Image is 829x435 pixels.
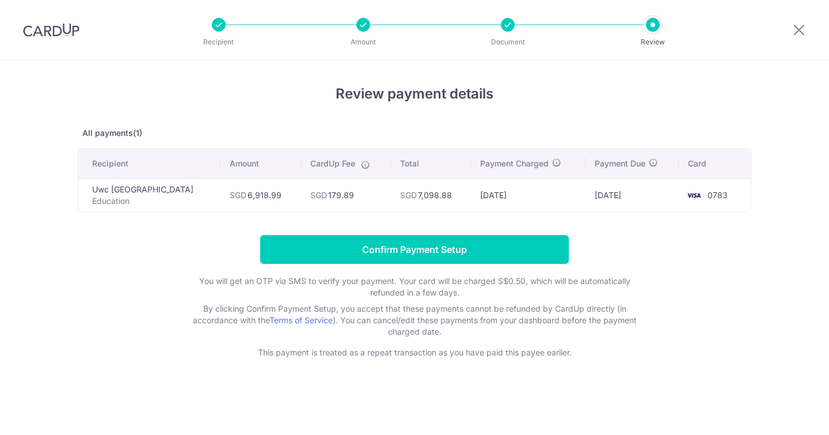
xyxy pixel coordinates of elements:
[184,275,645,298] p: You will get an OTP via SMS to verify your payment. Your card will be charged S$0.50, which will ...
[391,149,471,179] th: Total
[391,179,471,211] td: 7,098.88
[679,149,751,179] th: Card
[78,179,220,211] td: Uwc [GEOGRAPHIC_DATA]
[310,190,327,200] span: SGD
[220,149,301,179] th: Amount
[176,36,261,48] p: Recipient
[610,36,695,48] p: Review
[92,195,211,207] p: Education
[184,303,645,338] p: By clicking Confirm Payment Setup, you accept that these payments cannot be refunded by CardUp di...
[78,127,751,139] p: All payments(1)
[321,36,406,48] p: Amount
[23,23,79,37] img: CardUp
[301,179,391,211] td: 179.89
[220,179,301,211] td: 6,918.99
[595,158,645,169] span: Payment Due
[260,235,569,264] input: Confirm Payment Setup
[708,190,728,200] span: 0783
[230,190,246,200] span: SGD
[471,179,585,211] td: [DATE]
[184,347,645,358] p: This payment is treated as a repeat transaction as you have paid this payee earlier.
[682,188,705,202] img: <span class="translation_missing" title="translation missing: en.account_steps.new_confirm_form.b...
[78,149,220,179] th: Recipient
[755,400,817,429] iframe: Opens a widget where you can find more information
[585,179,679,211] td: [DATE]
[480,158,549,169] span: Payment Charged
[465,36,550,48] p: Document
[400,190,417,200] span: SGD
[310,158,355,169] span: CardUp Fee
[78,84,751,104] h4: Review payment details
[269,315,333,325] a: Terms of Service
